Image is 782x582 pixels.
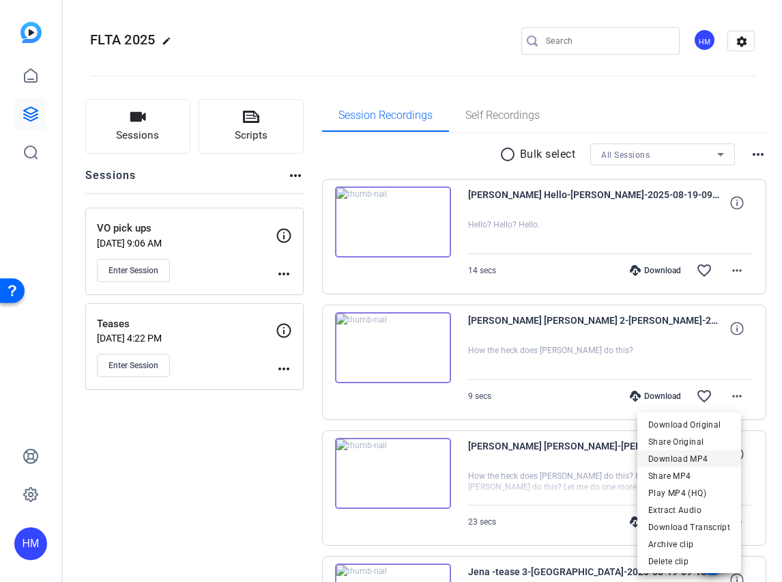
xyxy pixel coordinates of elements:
span: Extract Audio [648,502,730,518]
span: Share Original [648,434,730,450]
span: Download MP4 [648,451,730,467]
span: Archive clip [648,536,730,553]
span: Download Original [648,417,730,433]
span: Play MP4 (HQ) [648,485,730,501]
span: Share MP4 [648,468,730,484]
span: Download Transcript [648,519,730,536]
span: Delete clip [648,553,730,570]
